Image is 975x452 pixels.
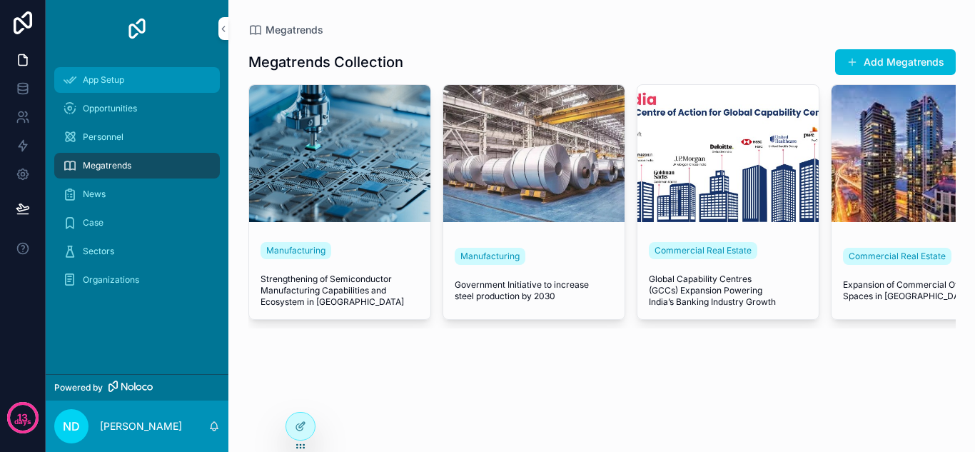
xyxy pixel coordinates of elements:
div: closeup-silicon-die-being-extracted-600nw-2262331365.jpg [249,85,430,222]
a: News [54,181,220,207]
div: unnamed.jpg [443,85,625,222]
div: unnamed.jpg [637,85,819,222]
span: Personnel [83,131,123,143]
p: 13 [17,411,28,425]
h1: Megatrends Collection [248,52,403,72]
span: Government Initiative to increase steel production by 2030 [455,279,613,302]
span: ND [63,418,80,435]
span: Manufacturing [266,245,325,256]
span: Opportunities [83,103,137,114]
a: App Setup [54,67,220,93]
span: Strengthening of Semiconductor Manufacturing Capabilities and Ecosystem in [GEOGRAPHIC_DATA] [261,273,419,308]
span: News [83,189,106,200]
p: [PERSON_NAME] [100,419,182,433]
p: days [14,416,31,428]
img: App logo [126,17,148,40]
span: Commercial Real Estate [655,245,752,256]
a: ManufacturingGovernment Initiative to increase steel production by 2030 [443,84,625,320]
span: Megatrends [83,160,131,171]
a: ManufacturingStrengthening of Semiconductor Manufacturing Capabilities and Ecosystem in [GEOGRAPH... [248,84,431,320]
a: Commercial Real Estate [843,248,951,265]
a: Case [54,210,220,236]
span: Sectors [83,246,114,257]
a: Sectors [54,238,220,264]
span: Commercial Real Estate [849,251,946,262]
a: Opportunities [54,96,220,121]
a: Megatrends [248,23,323,37]
a: Manufacturing [455,248,525,265]
a: Manufacturing [261,242,331,259]
a: Organizations [54,267,220,293]
a: Megatrends [54,153,220,179]
button: Add Megatrends [835,49,956,75]
span: Organizations [83,274,139,286]
a: Powered by [46,374,228,401]
span: Megatrends [266,23,323,37]
a: Commercial Real EstateGlobal Capability Centres (GCCs) Expansion Powering India’s Banking Industr... [637,84,819,320]
div: scrollable content [46,57,228,311]
span: App Setup [83,74,124,86]
span: Global Capability Centres (GCCs) Expansion Powering India’s Banking Industry Growth [649,273,807,308]
span: Case [83,217,103,228]
a: Personnel [54,124,220,150]
a: Commercial Real Estate [649,242,757,259]
span: Manufacturing [460,251,520,262]
span: Powered by [54,382,103,393]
